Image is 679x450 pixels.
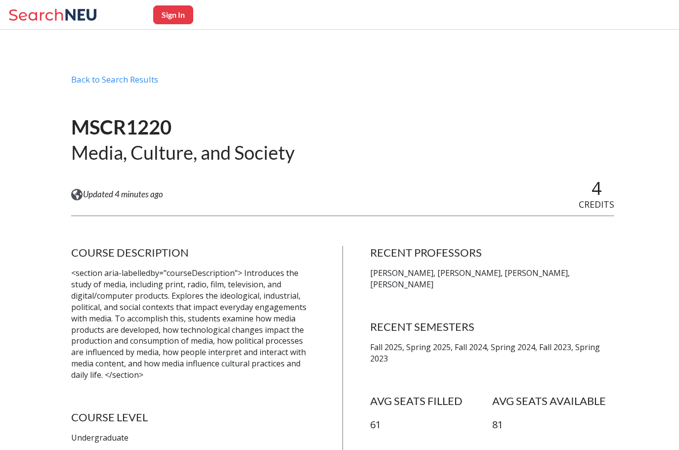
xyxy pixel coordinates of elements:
[492,394,614,408] h4: AVG SEATS AVAILABLE
[71,74,614,93] div: Back to Search Results
[579,198,614,210] span: CREDITS
[71,246,316,260] h4: COURSE DESCRIPTION
[71,268,316,381] p: <section aria-labelledby="courseDescription"> Introduces the study of media, including print, rad...
[370,418,492,432] p: 61
[370,268,615,290] p: [PERSON_NAME], [PERSON_NAME], [PERSON_NAME], [PERSON_NAME]
[592,176,602,200] span: 4
[370,320,615,334] h4: RECENT SEMESTERS
[370,394,492,408] h4: AVG SEATS FILLED
[83,189,163,200] span: Updated 4 minutes ago
[370,246,615,260] h4: RECENT PROFESSORS
[370,342,615,364] p: Fall 2025, Spring 2025, Fall 2024, Spring 2024, Fall 2023, Spring 2023
[71,432,316,444] p: Undergraduate
[71,115,295,140] h1: MSCR1220
[492,418,614,432] p: 81
[153,5,193,24] button: Sign In
[71,410,316,424] h4: COURSE LEVEL
[71,140,295,165] h2: Media, Culture, and Society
